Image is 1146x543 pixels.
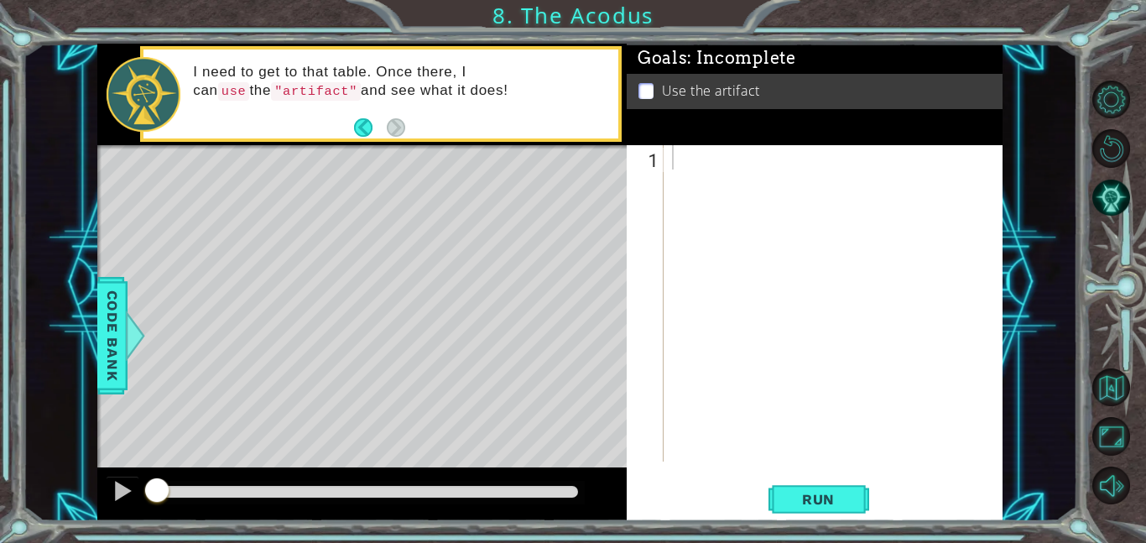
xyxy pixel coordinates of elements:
[768,480,869,518] button: Shift+Enter: Run current code.
[687,48,795,68] span: : Incomplete
[1092,129,1130,167] button: Restart Level
[1092,467,1130,504] button: Mute
[271,82,361,101] code: "artifact"
[638,48,796,69] span: Goals
[99,285,126,387] span: Code Bank
[218,82,250,101] code: use
[354,118,387,137] button: Back
[1092,179,1130,217] button: AI Hint
[1092,368,1130,406] button: Back to Map
[106,476,139,510] button: Ctrl + P: Pause
[1092,81,1130,118] button: Level Options
[193,63,606,101] p: I need to get to that table. Once there, I can the and see what it does!
[1095,363,1146,412] a: Back to Map
[387,118,405,137] button: Next
[630,148,664,172] div: 1
[785,491,852,508] span: Run
[1092,417,1130,455] button: Maximize Browser
[662,81,760,100] p: Use the artifact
